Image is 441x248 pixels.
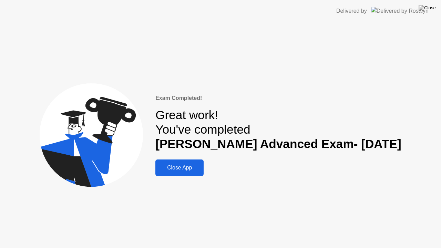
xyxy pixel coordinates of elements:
div: Close App [157,165,202,171]
img: Delivered by Rosalyn [371,7,429,15]
button: Close App [155,159,204,176]
div: Delivered by [336,7,367,15]
div: Exam Completed! [155,94,401,102]
img: Close [419,5,436,11]
b: [PERSON_NAME] Advanced Exam- [DATE] [155,137,401,151]
div: Great work! You've completed [155,108,401,152]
